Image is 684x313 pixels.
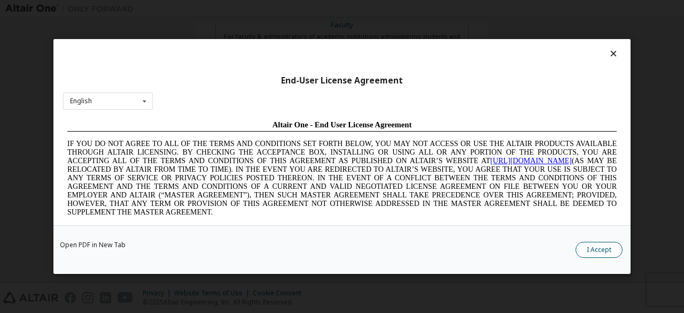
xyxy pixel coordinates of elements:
div: English [70,98,92,104]
a: [URL][DOMAIN_NAME] [428,41,509,49]
a: Open PDF in New Tab [60,242,126,248]
span: IF YOU DO NOT AGREE TO ALL OF THE TERMS AND CONDITIONS SET FORTH BELOW, YOU MAY NOT ACCESS OR USE... [4,24,554,100]
button: I Accept [576,242,623,258]
span: Altair One - End User License Agreement [209,4,349,13]
div: End-User License Agreement [63,75,621,86]
span: Lore Ipsumd Sit Ame Cons Adipisc Elitseddo (“Eiusmodte”) in utlabor Etdolo Magnaaliqua Eni. (“Adm... [4,109,554,186]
